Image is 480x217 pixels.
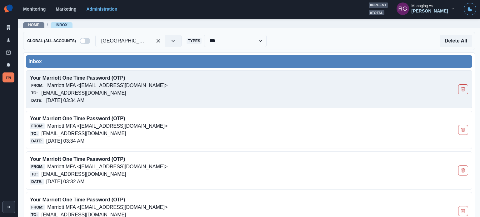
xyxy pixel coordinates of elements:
[46,178,84,185] p: [DATE] 03:32 AM
[369,2,388,8] span: 0 urgent
[46,137,84,145] p: [DATE] 03:34 AM
[41,89,126,97] p: [EMAIL_ADDRESS][DOMAIN_NAME]
[2,35,14,45] a: Users
[26,38,77,44] span: Global (All Accounts)
[187,38,201,44] span: Types
[30,123,45,129] span: From:
[30,83,45,88] span: From:
[30,138,44,144] span: Date:
[47,122,167,130] p: Marriott MFA <[EMAIL_ADDRESS][DOMAIN_NAME]>
[153,36,163,46] div: Clear selected options
[41,130,126,137] p: [EMAIL_ADDRESS][DOMAIN_NAME]
[23,7,46,12] a: Monitoring
[369,10,384,16] span: 0 total
[440,35,472,47] button: Delete All
[458,125,468,135] button: Delete Email
[30,155,381,163] p: Your Marriott One Time Password (OTP)
[47,82,167,89] p: Marriott MFA <[EMAIL_ADDRESS][DOMAIN_NAME]>
[47,204,167,211] p: Marriott MFA <[EMAIL_ADDRESS][DOMAIN_NAME]>
[30,90,39,96] span: To:
[30,98,44,103] span: Date:
[458,206,468,216] button: Delete Email
[2,60,14,70] a: Notifications
[464,3,476,15] button: Toggle Mode
[30,205,45,210] span: From:
[28,23,39,27] a: Home
[2,47,14,57] a: Draft Posts
[47,22,48,28] span: /
[30,196,381,204] p: Your Marriott One Time Password (OTP)
[30,74,381,82] p: Your Marriott One Time Password (OTP)
[458,84,468,94] button: Delete Email
[30,115,381,122] p: Your Marriott One Time Password (OTP)
[30,164,45,170] span: From:
[86,7,117,12] a: Administration
[2,72,14,82] a: Inbox
[30,179,44,185] span: Date:
[56,7,76,12] a: Marketing
[30,131,39,136] span: To:
[412,4,433,8] div: Managing As
[28,58,470,65] div: Inbox
[2,201,15,213] button: Expand
[23,22,72,28] nav: breadcrumb
[46,97,84,104] p: [DATE] 03:34 AM
[41,170,126,178] p: [EMAIL_ADDRESS][DOMAIN_NAME]
[412,8,448,14] div: [PERSON_NAME]
[30,171,39,177] span: To:
[398,1,407,16] div: Russel Gabiosa
[392,2,460,15] button: Managing As[PERSON_NAME]
[47,163,167,170] p: Marriott MFA <[EMAIL_ADDRESS][DOMAIN_NAME]>
[56,23,67,27] a: Inbox
[2,22,14,32] a: Clients
[458,165,468,175] button: Delete Email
